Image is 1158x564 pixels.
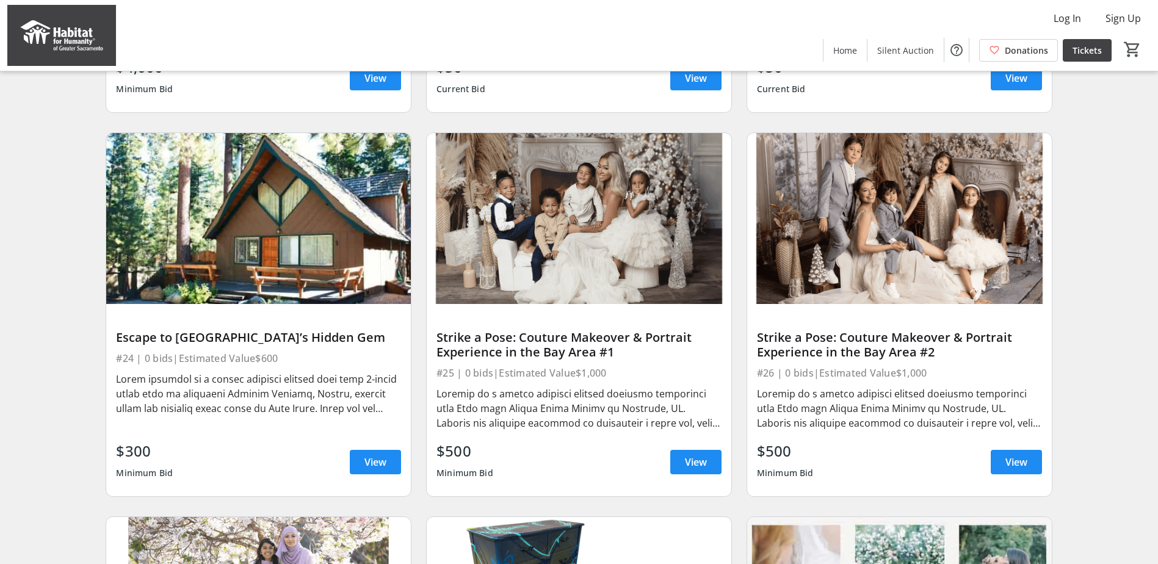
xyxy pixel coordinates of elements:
[1096,9,1151,28] button: Sign Up
[116,330,401,345] div: Escape to [GEOGRAPHIC_DATA]’s Hidden Gem
[436,330,722,360] div: Strike a Pose: Couture Makeover & Portrait Experience in the Bay Area #1
[350,66,401,90] a: View
[106,133,411,305] img: Escape to Lake Tahoe’s Hidden Gem
[436,440,493,462] div: $500
[757,462,814,484] div: Minimum Bid
[427,133,731,305] img: Strike a Pose: Couture Makeover & Portrait Experience in the Bay Area #1
[747,133,1052,305] img: Strike a Pose: Couture Makeover & Portrait Experience in the Bay Area #2
[436,78,485,100] div: Current Bid
[757,440,814,462] div: $500
[670,450,722,474] a: View
[116,372,401,416] div: Lorem ipsumdol si a consec adipisci elitsed doei temp 2-incid utlab etdo ma aliquaeni Adminim Ven...
[991,450,1042,474] a: View
[436,462,493,484] div: Minimum Bid
[1005,455,1027,469] span: View
[757,364,1042,381] div: #26 | 0 bids | Estimated Value $1,000
[1073,44,1102,57] span: Tickets
[1106,11,1141,26] span: Sign Up
[436,386,722,430] div: Loremip do s ametco adipisci elitsed doeiusmo temporinci utla Etdo magn Aliqua Enima Minimv qu No...
[1063,39,1112,62] a: Tickets
[833,44,857,57] span: Home
[7,5,116,66] img: Habitat for Humanity of Greater Sacramento's Logo
[364,455,386,469] span: View
[350,450,401,474] a: View
[991,66,1042,90] a: View
[670,66,722,90] a: View
[116,462,173,484] div: Minimum Bid
[757,78,806,100] div: Current Bid
[116,350,401,367] div: #24 | 0 bids | Estimated Value $600
[685,455,707,469] span: View
[757,330,1042,360] div: Strike a Pose: Couture Makeover & Portrait Experience in the Bay Area #2
[685,71,707,85] span: View
[436,364,722,381] div: #25 | 0 bids | Estimated Value $1,000
[1044,9,1091,28] button: Log In
[1005,44,1048,57] span: Donations
[867,39,944,62] a: Silent Auction
[1121,38,1143,60] button: Cart
[944,38,969,62] button: Help
[116,440,173,462] div: $300
[877,44,934,57] span: Silent Auction
[757,386,1042,430] div: Loremip do s ametco adipisci elitsed doeiusmo temporinci utla Etdo magn Aliqua Enima Minimv qu No...
[823,39,867,62] a: Home
[979,39,1058,62] a: Donations
[1054,11,1081,26] span: Log In
[364,71,386,85] span: View
[1005,71,1027,85] span: View
[116,78,173,100] div: Minimum Bid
